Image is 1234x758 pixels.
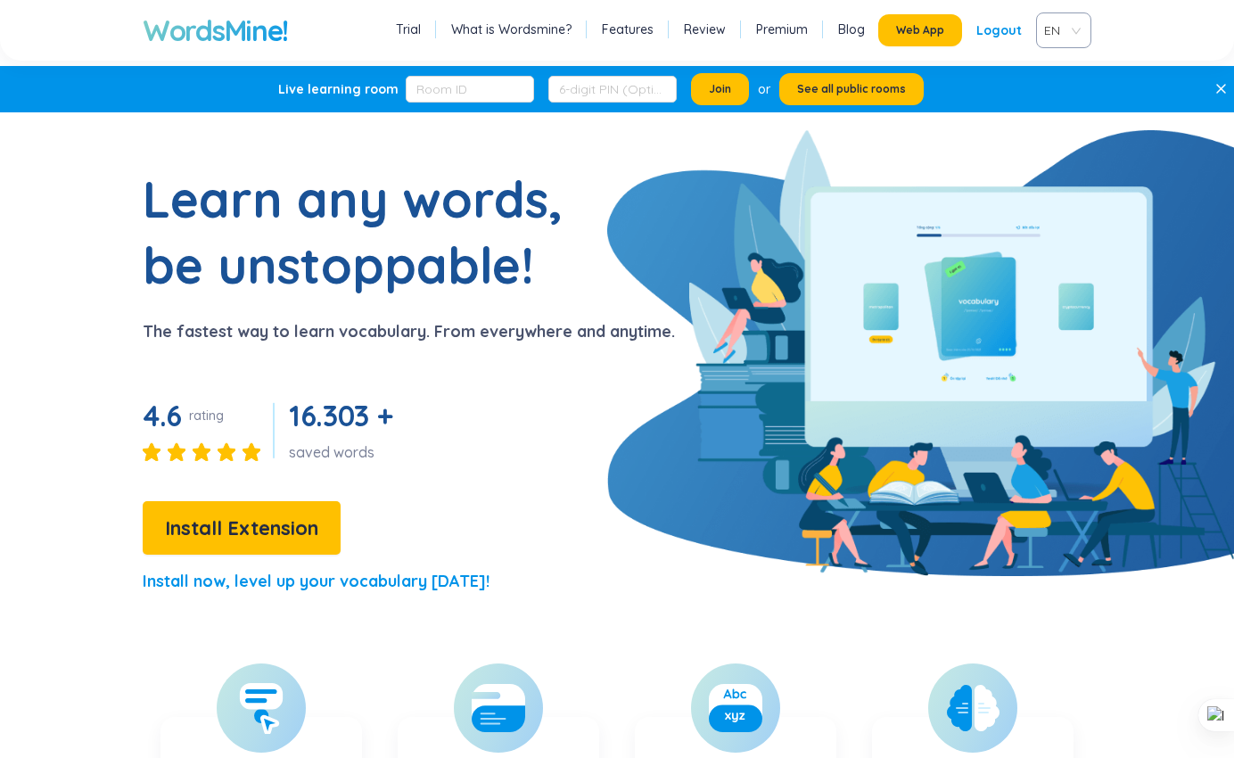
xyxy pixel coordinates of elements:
[289,398,392,433] span: 16.303 +
[691,73,749,105] button: Join
[143,398,182,433] span: 4.6
[289,442,399,462] div: saved words
[709,82,731,96] span: Join
[189,407,224,424] div: rating
[548,76,677,103] input: 6-digit PIN (Optional)
[878,14,962,46] button: Web App
[406,76,534,103] input: Room ID
[143,569,489,594] p: Install now, level up your vocabulary [DATE]!
[976,14,1022,46] div: Logout
[143,12,288,48] a: WordsMine!
[278,80,399,98] div: Live learning room
[779,73,924,105] button: See all public rooms
[838,21,865,38] a: Blog
[684,21,726,38] a: Review
[143,166,588,298] h1: Learn any words, be unstoppable!
[758,79,770,99] div: or
[143,501,341,555] button: Install Extension
[602,21,654,38] a: Features
[451,21,572,38] a: What is Wordsmine?
[143,521,341,539] a: Install Extension
[165,513,318,544] span: Install Extension
[1044,17,1076,44] span: VIE
[396,21,421,38] a: Trial
[797,82,906,96] span: See all public rooms
[756,21,808,38] a: Premium
[896,23,944,37] span: Web App
[143,319,675,344] p: The fastest way to learn vocabulary. From everywhere and anytime.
